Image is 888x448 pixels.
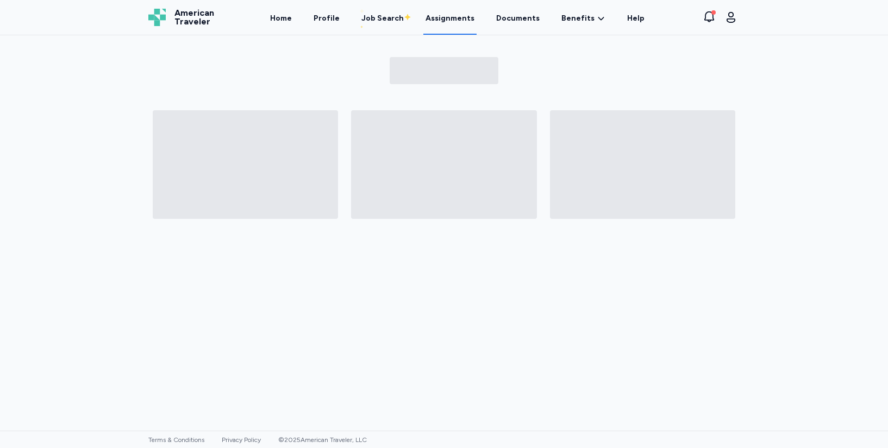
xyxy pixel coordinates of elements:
span: Benefits [561,13,595,24]
span: American Traveler [174,9,214,26]
a: Assignments [423,1,477,35]
img: Logo [148,9,166,26]
span: © 2025 American Traveler, LLC [278,436,367,444]
a: Privacy Policy [222,436,261,444]
a: Benefits [561,13,605,24]
div: Job Search [361,13,404,24]
a: Terms & Conditions [148,436,204,444]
